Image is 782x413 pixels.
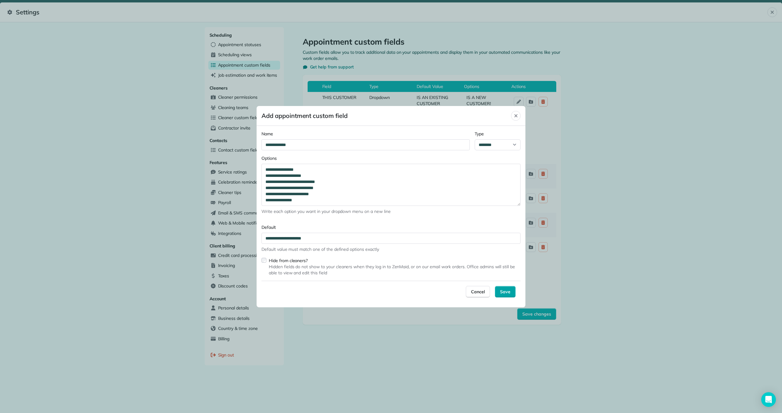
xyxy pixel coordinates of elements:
span: Hidden fields do not show to your cleaners when they log in to ZenMaid, or on our email work orde... [269,264,521,276]
button: Save [495,286,516,298]
span: Default value must match one of the defined options exactly [261,246,426,252]
label: Default [261,224,521,230]
span: Cancel [471,289,485,295]
label: Hide from cleaners? [269,258,521,264]
span: Save [500,289,510,295]
label: Type [475,131,521,137]
button: Cancel [466,286,490,298]
button: Close [511,111,521,121]
label: Name [261,131,470,137]
span: Write each option you want in your dropdown menu on a new line [261,208,426,214]
span: Add appointment custom field [261,111,511,121]
label: Options [261,155,521,161]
